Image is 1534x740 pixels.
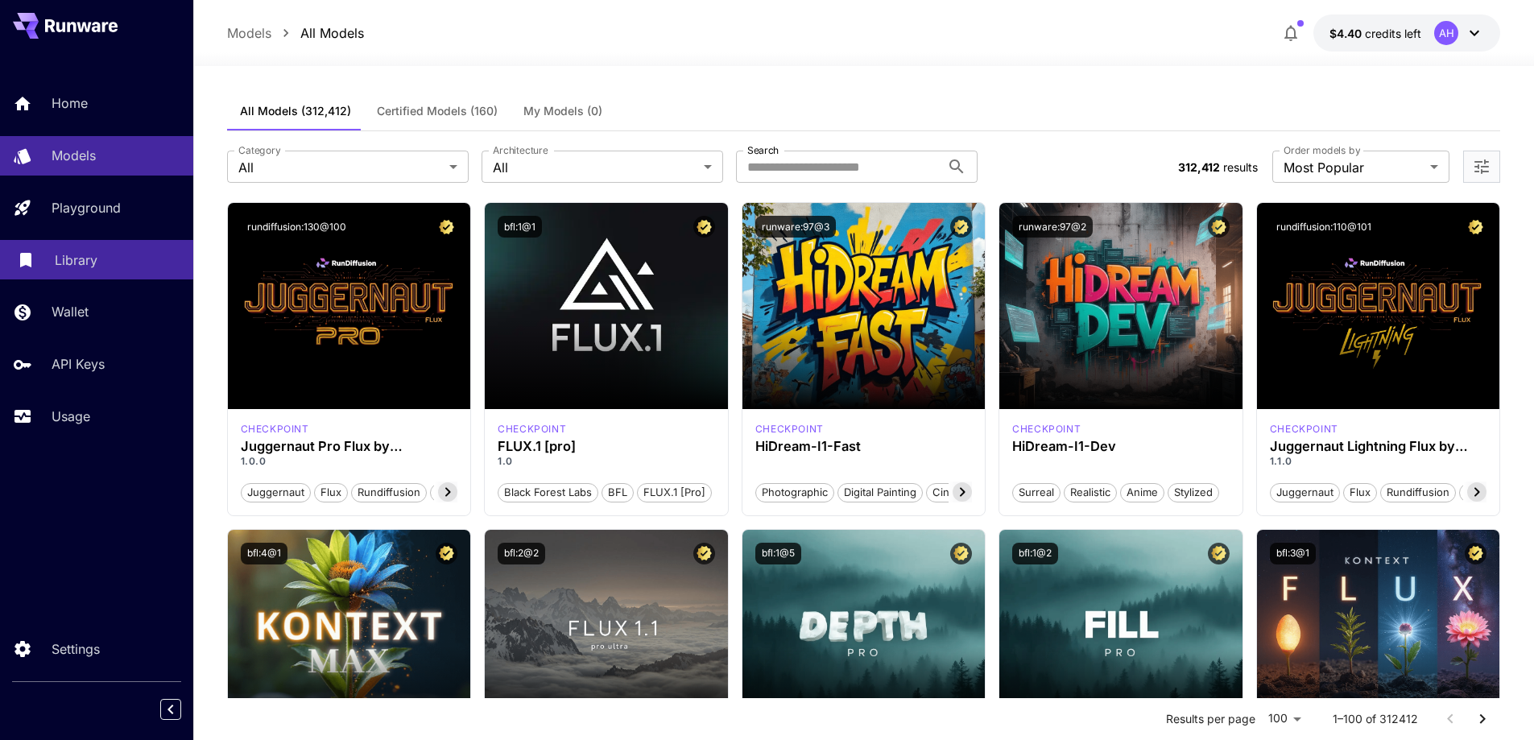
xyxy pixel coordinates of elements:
[1380,482,1456,502] button: rundiffusion
[927,485,987,501] span: Cinematic
[602,485,633,501] span: BFL
[523,104,602,118] span: My Models (0)
[493,143,548,157] label: Architecture
[315,485,347,501] span: flux
[498,422,566,436] div: fluxpro
[755,216,836,238] button: runware:97@3
[241,543,287,564] button: bfl:4@1
[1343,482,1377,502] button: flux
[55,250,97,270] p: Library
[1460,485,1507,501] span: schnell
[838,485,922,501] span: Digital Painting
[241,454,458,469] p: 1.0.0
[430,482,460,502] button: pro
[950,216,972,238] button: Certified Model – Vetted for best performance and includes a commercial license.
[52,407,90,426] p: Usage
[1012,422,1081,436] p: checkpoint
[693,216,715,238] button: Certified Model – Vetted for best performance and includes a commercial license.
[1271,485,1339,501] span: juggernaut
[498,422,566,436] p: checkpoint
[52,198,121,217] p: Playground
[638,485,711,501] span: FLUX.1 [pro]
[755,543,801,564] button: bfl:1@5
[1465,543,1486,564] button: Certified Model – Vetted for best performance and includes a commercial license.
[1012,422,1081,436] div: HiDream Dev
[1270,422,1338,436] p: checkpoint
[756,485,833,501] span: Photographic
[52,93,88,113] p: Home
[314,482,348,502] button: flux
[52,639,100,659] p: Settings
[436,543,457,564] button: Certified Model – Vetted for best performance and includes a commercial license.
[1178,160,1220,174] span: 312,412
[52,302,89,321] p: Wallet
[950,543,972,564] button: Certified Model – Vetted for best performance and includes a commercial license.
[377,104,498,118] span: Certified Models (160)
[238,143,281,157] label: Category
[755,422,824,436] div: HiDream Fast
[1270,482,1340,502] button: juggernaut
[1270,422,1338,436] div: FLUX.1 D
[1270,543,1316,564] button: bfl:3@1
[1064,482,1117,502] button: Realistic
[1208,216,1230,238] button: Certified Model – Vetted for best performance and includes a commercial license.
[1121,485,1164,501] span: Anime
[352,485,426,501] span: rundiffusion
[240,104,351,118] span: All Models (312,412)
[1166,711,1255,727] p: Results per page
[1284,158,1424,177] span: Most Popular
[1329,27,1365,40] span: $4.40
[1012,482,1061,502] button: Surreal
[1208,543,1230,564] button: Certified Model – Vetted for best performance and includes a commercial license.
[1459,482,1508,502] button: schnell
[1223,160,1258,174] span: results
[242,485,310,501] span: juggernaut
[1012,543,1058,564] button: bfl:1@2
[1333,711,1418,727] p: 1–100 of 312412
[241,422,309,436] p: checkpoint
[1270,454,1487,469] p: 1.1.0
[1120,482,1164,502] button: Anime
[1012,216,1093,238] button: runware:97@2
[498,543,545,564] button: bfl:2@2
[1472,157,1491,177] button: Open more filters
[1013,485,1060,501] span: Surreal
[1270,216,1378,238] button: rundiffusion:110@101
[241,439,458,454] h3: Juggernaut Pro Flux by RunDiffusion
[755,439,973,454] h3: HiDream-I1-Fast
[172,695,193,724] div: Collapse sidebar
[693,543,715,564] button: Certified Model – Vetted for best performance and includes a commercial license.
[498,216,542,238] button: bfl:1@1
[602,482,634,502] button: BFL
[637,482,712,502] button: FLUX.1 [pro]
[1329,25,1421,42] div: $4.39808
[498,454,715,469] p: 1.0
[755,482,834,502] button: Photographic
[300,23,364,43] a: All Models
[1284,143,1360,157] label: Order models by
[227,23,364,43] nav: breadcrumb
[436,216,457,238] button: Certified Model – Vetted for best performance and includes a commercial license.
[52,146,96,165] p: Models
[1365,27,1421,40] span: credits left
[493,158,697,177] span: All
[755,422,824,436] p: checkpoint
[1065,485,1116,501] span: Realistic
[498,485,597,501] span: Black Forest Labs
[1344,485,1376,501] span: flux
[1313,14,1500,52] button: $4.39808AH
[1270,439,1487,454] h3: Juggernaut Lightning Flux by RunDiffusion
[227,23,271,43] a: Models
[1168,482,1219,502] button: Stylized
[498,439,715,454] h3: FLUX.1 [pro]
[241,482,311,502] button: juggernaut
[837,482,923,502] button: Digital Painting
[52,354,105,374] p: API Keys
[1465,216,1486,238] button: Certified Model – Vetted for best performance and includes a commercial license.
